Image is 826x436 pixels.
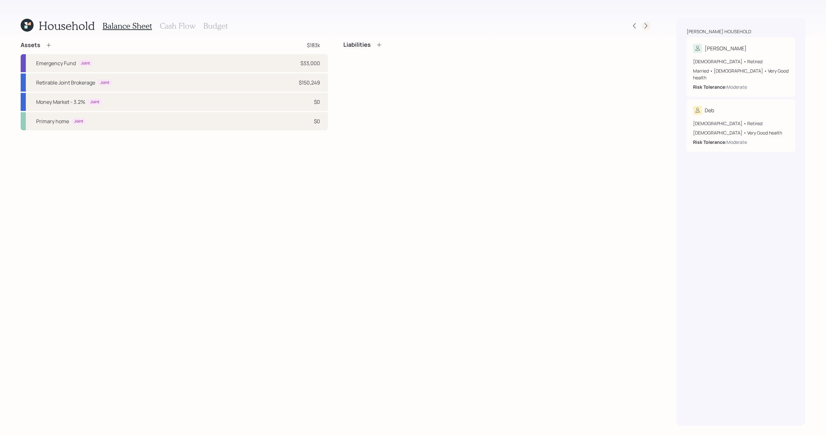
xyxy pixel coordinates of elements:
[693,58,789,65] div: [DEMOGRAPHIC_DATA] • Retired
[90,99,99,105] div: Joint
[314,98,320,106] div: $0
[203,21,228,31] h3: Budget
[103,21,152,31] h3: Balance Sheet
[727,84,747,90] div: Moderate
[314,117,320,125] div: $0
[727,139,747,145] div: Moderate
[693,67,789,81] div: Married • [DEMOGRAPHIC_DATA] • Very Good health
[705,45,747,52] div: [PERSON_NAME]
[307,41,320,49] div: $183k
[705,106,714,114] div: Deb
[160,21,196,31] h3: Cash Flow
[74,119,83,124] div: Joint
[36,117,69,125] div: Primary home
[36,79,95,86] div: Retirable Joint Brokerage
[39,19,95,33] h1: Household
[36,59,76,67] div: Emergency Fund
[687,28,751,35] div: [PERSON_NAME] household
[693,120,789,127] div: [DEMOGRAPHIC_DATA] • Retired
[693,129,789,136] div: [DEMOGRAPHIC_DATA] • Very Good health
[693,139,727,145] b: Risk Tolerance:
[299,79,320,86] div: $150,249
[36,98,85,106] div: Money Market - 3.2%
[21,42,40,49] h4: Assets
[81,61,90,66] div: Joint
[100,80,109,85] div: Joint
[343,41,371,48] h4: Liabilities
[300,59,320,67] div: $33,000
[693,84,727,90] b: Risk Tolerance:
